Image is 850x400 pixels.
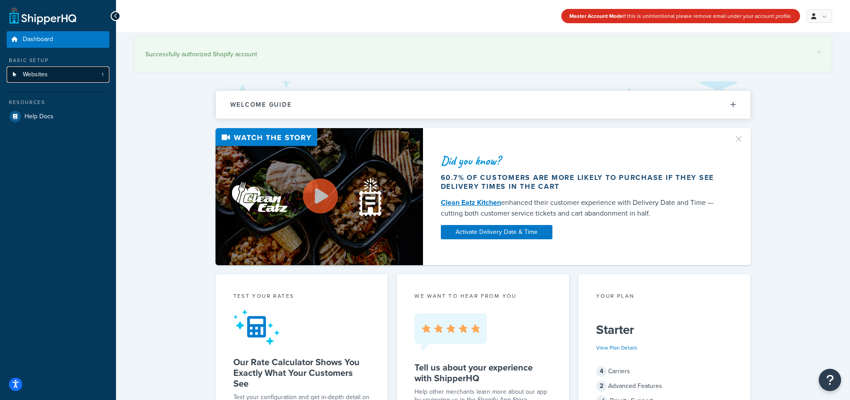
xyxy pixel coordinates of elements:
[596,292,733,302] div: Your Plan
[569,12,623,20] strong: Master Account Mode
[7,31,109,48] a: Dashboard
[596,381,607,392] span: 2
[819,369,841,391] button: Open Resource Center
[441,197,501,208] a: Clean Eatz Kitchen
[596,323,733,337] h5: Starter
[230,101,292,108] h2: Welcome Guide
[415,362,551,383] h5: Tell us about your experience with ShipperHQ
[441,154,723,167] div: Did you know?
[145,48,821,61] div: Successfully authorized Shopify account
[23,71,48,79] span: Websites
[7,57,109,64] div: Basic Setup
[441,197,723,219] div: enhanced their customer experience with Delivery Date and Time — cutting both customer service ti...
[817,48,821,55] a: ×
[216,128,423,265] img: Video thumbnail
[596,344,638,352] a: View Plan Details
[102,71,104,79] span: 1
[7,67,109,83] a: Websites1
[441,225,552,239] a: Activate Delivery Date & Time
[415,292,551,300] p: we want to hear from you
[596,380,733,392] div: Advanced Features
[233,357,370,389] h5: Our Rate Calculator Shows You Exactly What Your Customers See
[7,67,109,83] li: Websites
[596,366,607,377] span: 4
[596,365,733,378] div: Carriers
[441,173,723,191] div: 60.7% of customers are more likely to purchase if they see delivery times in the cart
[233,292,370,302] div: Test your rates
[23,36,53,43] span: Dashboard
[561,9,800,23] div: If this is unintentional please remove email under your account profile.
[7,108,109,125] a: Help Docs
[25,113,54,121] span: Help Docs
[216,91,750,119] button: Welcome Guide
[7,99,109,106] div: Resources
